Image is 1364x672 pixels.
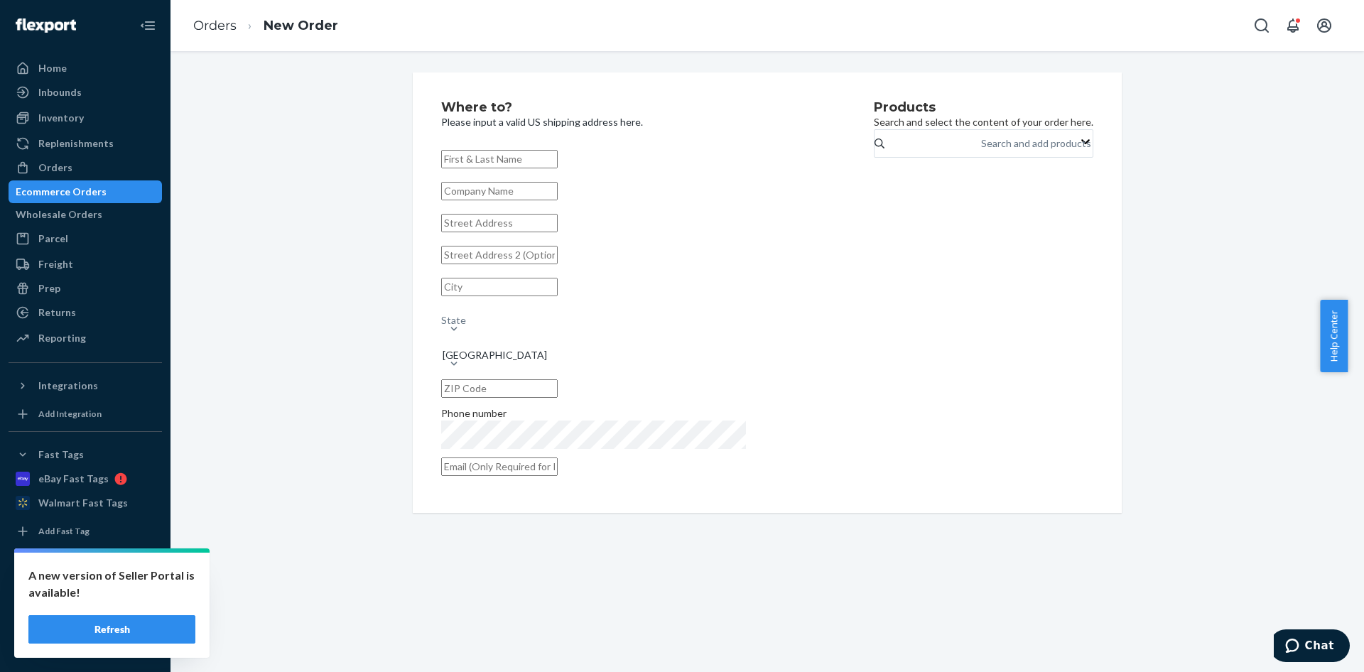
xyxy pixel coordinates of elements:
[38,305,76,320] div: Returns
[9,277,162,300] a: Prep
[441,313,466,327] div: State
[38,448,84,462] div: Fast Tags
[38,111,84,125] div: Inventory
[441,246,558,264] input: Street Address 2 (Optional)
[9,560,162,582] a: Settings
[9,608,162,631] a: Help Center
[16,185,107,199] div: Ecommerce Orders
[9,203,162,226] a: Wholesale Orders
[16,207,102,222] div: Wholesale Orders
[441,407,507,419] span: Phone number
[981,136,1091,151] div: Search and add products
[441,182,558,200] input: Company Name
[441,101,831,115] h2: Where to?
[9,374,162,397] button: Integrations
[38,232,68,246] div: Parcel
[1274,629,1350,665] iframe: Opens a widget where you can chat to one of our agents
[441,341,443,355] input: [GEOGRAPHIC_DATA]
[38,257,73,271] div: Freight
[38,331,86,345] div: Reporting
[9,132,162,155] a: Replenishments
[441,278,558,296] input: City
[38,525,90,537] div: Add Fast Tag
[441,214,558,232] input: Street Address
[38,85,82,99] div: Inbounds
[443,348,547,362] div: [GEOGRAPHIC_DATA]
[264,18,338,33] a: New Order
[9,492,162,514] a: Walmart Fast Tags
[38,281,60,296] div: Prep
[38,379,98,393] div: Integrations
[134,11,162,40] button: Close Navigation
[874,115,1093,129] p: Search and select the content of your order here.
[9,403,162,426] a: Add Integration
[441,379,558,398] input: ZIP Code
[1320,300,1348,372] button: Help Center
[441,457,558,476] input: Email (Only Required for International)
[1279,11,1307,40] button: Open notifications
[38,408,102,420] div: Add Integration
[9,107,162,129] a: Inventory
[441,115,831,129] p: Please input a valid US shipping address here.
[9,156,162,179] a: Orders
[1247,11,1276,40] button: Open Search Box
[9,443,162,466] button: Fast Tags
[9,253,162,276] a: Freight
[9,180,162,203] a: Ecommerce Orders
[874,101,1093,115] h2: Products
[38,496,128,510] div: Walmart Fast Tags
[9,327,162,349] a: Reporting
[16,18,76,33] img: Flexport logo
[38,136,114,151] div: Replenishments
[9,57,162,80] a: Home
[9,301,162,324] a: Returns
[441,306,443,320] input: State
[9,520,162,543] a: Add Fast Tag
[182,5,350,47] ol: breadcrumbs
[9,227,162,250] a: Parcel
[193,18,237,33] a: Orders
[1310,11,1338,40] button: Open account menu
[38,472,109,486] div: eBay Fast Tags
[9,632,162,655] button: Give Feedback
[38,61,67,75] div: Home
[441,150,558,168] input: First & Last Name
[9,584,162,607] button: Talk to Support
[28,567,195,601] p: A new version of Seller Portal is available!
[38,161,72,175] div: Orders
[28,615,195,644] button: Refresh
[9,467,162,490] a: eBay Fast Tags
[9,81,162,104] a: Inbounds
